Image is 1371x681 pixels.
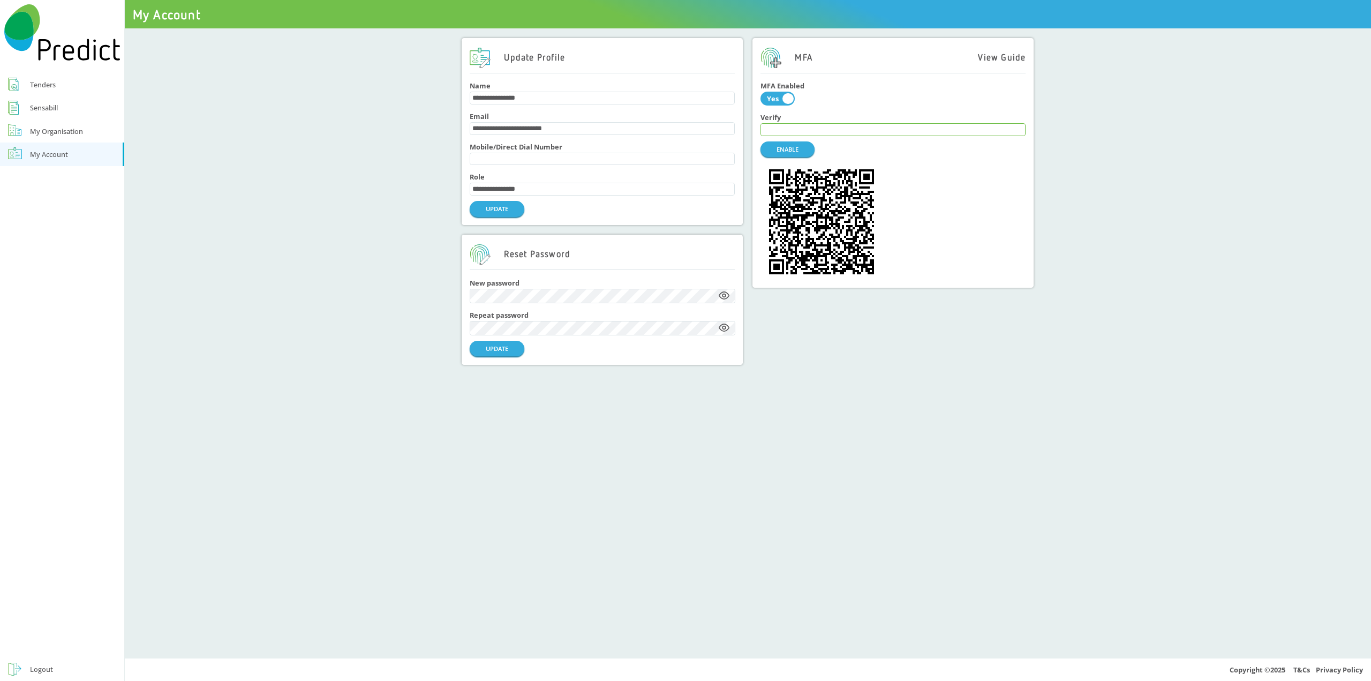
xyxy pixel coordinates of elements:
button: UPDATE [470,341,524,356]
img: 2ihLaAAAAAZJREFUAwD5fzAo+FKDJwAAAABJRU5ErkJggg== [760,161,883,283]
h4: Repeat password [470,311,735,319]
button: UPDATE [470,201,524,216]
div: Sensabill [30,101,58,114]
h4: Mobile/Direct Dial Number [470,143,735,151]
div: Copyright © 2025 [125,658,1371,681]
div: Logout [30,663,53,676]
h4: New password [470,279,735,287]
h4: Verify [760,114,1026,122]
h4: MFA Enabled [760,82,1026,90]
a: View Guide [978,53,1026,63]
div: My Account [30,148,68,161]
h4: Role [470,173,735,181]
div: My Organisation [30,125,83,138]
div: Yes [764,95,781,102]
a: Privacy Policy [1316,665,1363,675]
button: YesNo [760,92,795,106]
h2: Reset Password [470,244,570,265]
h2: Update Profile [470,48,565,68]
a: T&Cs [1293,665,1310,675]
h4: Name [470,82,735,90]
button: ENABLE [760,141,815,157]
h2: MFA [760,48,812,68]
div: Tenders [30,78,56,91]
h4: Email [470,113,735,121]
img: Predict Mobile [4,4,120,61]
